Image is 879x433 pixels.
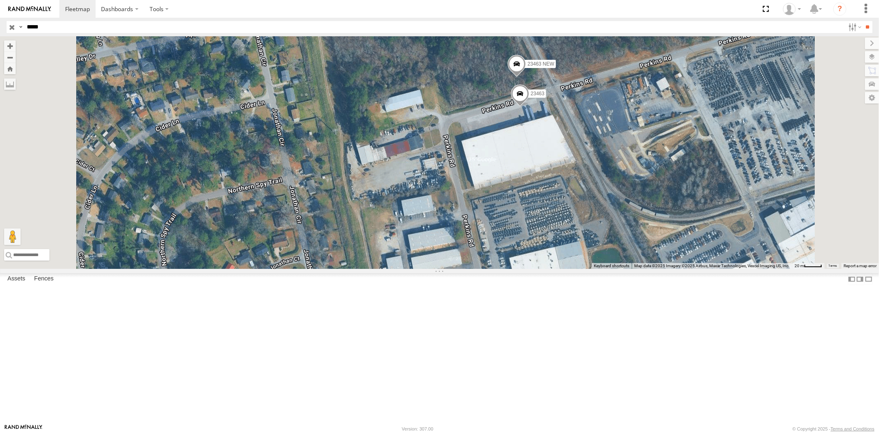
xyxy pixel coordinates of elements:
[30,273,58,285] label: Fences
[829,264,837,268] a: Terms (opens in new tab)
[4,40,16,52] button: Zoom in
[402,426,433,431] div: Version: 307.00
[865,273,873,285] label: Hide Summary Table
[792,426,874,431] div: © Copyright 2025 -
[795,264,804,268] span: 20 m
[845,21,863,33] label: Search Filter Options
[634,264,790,268] span: Map data ©2025 Imagery ©2025 Airbus, Maxar Technologies, Vexcel Imaging US, Inc.
[833,2,846,16] i: ?
[8,6,51,12] img: rand-logo.svg
[594,263,629,269] button: Keyboard shortcuts
[831,426,874,431] a: Terms and Conditions
[17,21,24,33] label: Search Query
[4,228,21,245] button: Drag Pegman onto the map to open Street View
[4,52,16,63] button: Zoom out
[5,425,42,433] a: Visit our Website
[844,264,877,268] a: Report a map error
[780,3,804,15] div: Sardor Khadjimedov
[4,78,16,90] label: Measure
[4,63,16,74] button: Zoom Home
[865,92,879,104] label: Map Settings
[527,61,554,67] span: 23463 NEW
[3,273,29,285] label: Assets
[848,273,856,285] label: Dock Summary Table to the Left
[856,273,864,285] label: Dock Summary Table to the Right
[530,91,544,96] span: 23463
[792,263,825,269] button: Map Scale: 20 m per 40 pixels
